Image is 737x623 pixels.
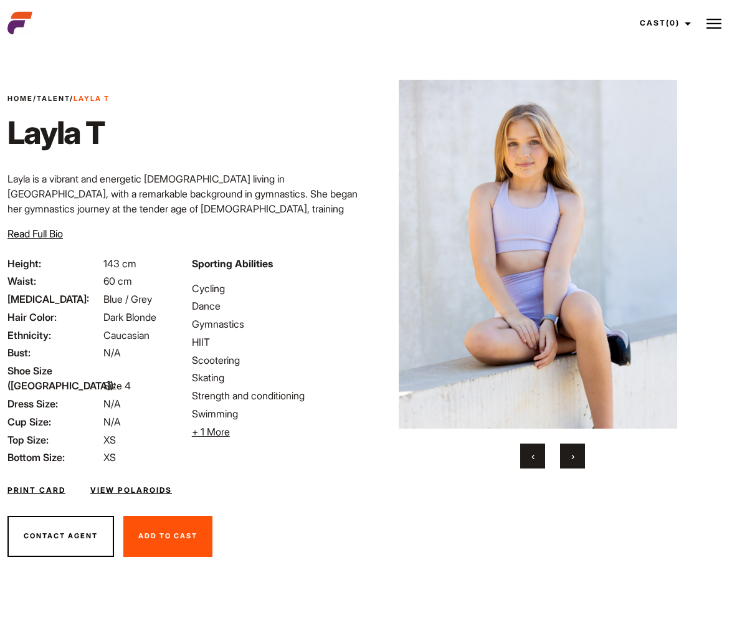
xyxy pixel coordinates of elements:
strong: Layla T [74,94,110,103]
span: Dress Size: [7,396,101,411]
img: adada [398,80,677,429]
li: Cycling [192,281,361,296]
button: Read Full Bio [7,226,63,241]
a: Print Card [7,485,65,496]
span: N/A [103,416,121,428]
span: [MEDICAL_DATA]: [7,292,101,307]
span: XS [103,451,116,464]
a: Talent [37,94,70,103]
li: Dance [192,298,361,313]
span: Caucasian [103,329,150,341]
span: Shoe Size ([GEOGRAPHIC_DATA]): [7,363,101,393]
span: (0) [666,18,680,27]
span: Bottom Size: [7,450,101,465]
span: XS [103,434,116,446]
span: Bust: [7,345,101,360]
h1: Layla T [7,114,110,151]
span: 143 cm [103,257,136,270]
li: Swimming [192,406,361,421]
a: Home [7,94,33,103]
li: Gymnastics [192,316,361,331]
span: 60 cm [103,275,132,287]
strong: Sporting Abilities [192,257,273,270]
span: Cup Size: [7,414,101,429]
img: Burger icon [706,16,721,31]
span: Top Size: [7,432,101,447]
li: Scootering [192,353,361,368]
p: Layla is a vibrant and energetic [DEMOGRAPHIC_DATA] living in [GEOGRAPHIC_DATA], with a remarkabl... [7,171,361,291]
span: N/A [103,346,121,359]
li: HIIT [192,335,361,350]
button: Add To Cast [123,516,212,557]
span: Previous [531,450,535,462]
span: Hair Color: [7,310,101,325]
span: Read Full Bio [7,227,63,240]
span: Blue / Grey [103,293,152,305]
span: Height: [7,256,101,271]
span: Dark Blonde [103,311,156,323]
span: Next [571,450,574,462]
li: Strength and conditioning [192,388,361,403]
li: Skating [192,370,361,385]
a: View Polaroids [90,485,172,496]
span: + 1 More [192,426,230,438]
span: Add To Cast [138,531,197,540]
span: Ethnicity: [7,328,101,343]
span: Size 4 [103,379,131,392]
span: / / [7,93,110,104]
span: N/A [103,397,121,410]
button: Contact Agent [7,516,114,557]
a: Cast(0) [629,6,698,40]
span: Waist: [7,273,101,288]
img: cropped-aefm-brand-fav-22-square.png [7,11,32,36]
